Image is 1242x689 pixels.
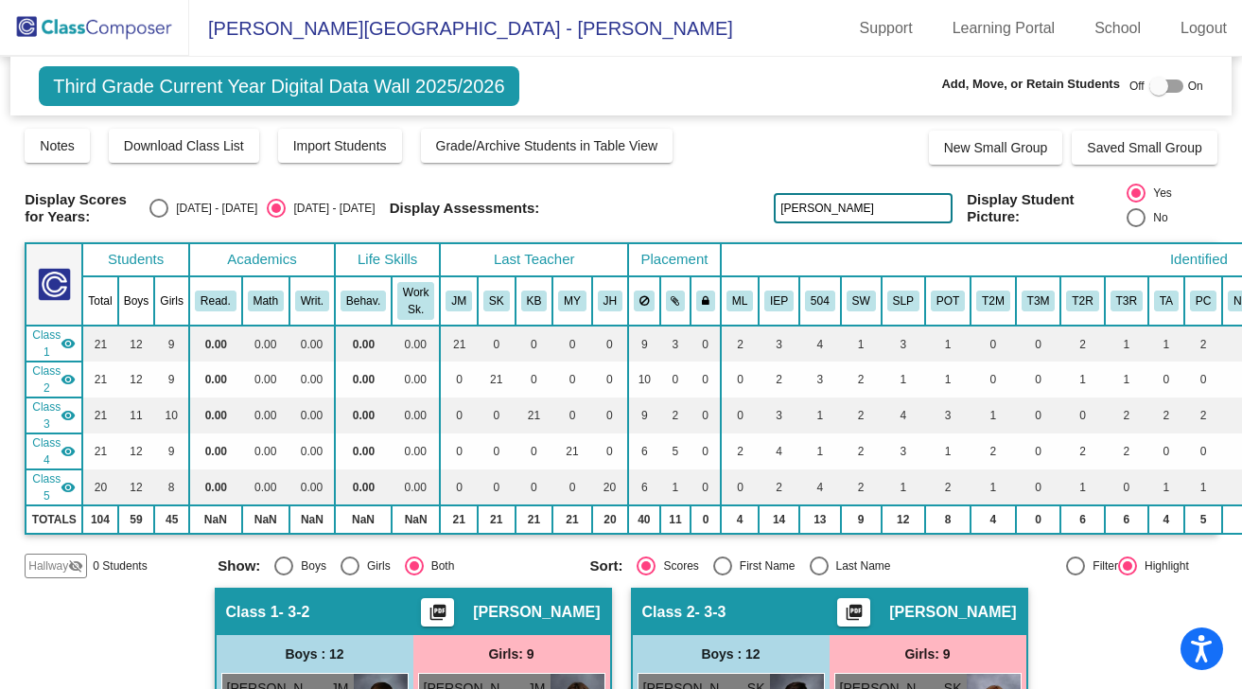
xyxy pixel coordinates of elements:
td: 0.00 [392,433,440,469]
span: - 3-2 [279,603,310,622]
td: 0.00 [242,433,289,469]
td: 1 [660,469,691,505]
div: [DATE] - [DATE] [286,200,375,217]
button: Download Class List [109,129,259,163]
span: Saved Small Group [1087,140,1201,155]
td: 0 [691,433,721,469]
td: 9 [841,505,882,534]
button: New Small Group [929,131,1063,165]
span: [PERSON_NAME][GEOGRAPHIC_DATA] - [PERSON_NAME] [189,13,733,44]
div: [DATE] - [DATE] [168,200,257,217]
td: 10 [628,362,660,397]
td: 1 [925,326,971,362]
td: 0.00 [392,326,440,362]
td: NaN [189,505,242,534]
th: Speech [882,276,925,326]
th: 504 Plan [799,276,841,326]
td: 0.00 [242,326,289,362]
th: Keep away students [628,276,660,326]
td: Meghan Yarbrough - 3-5 [26,433,82,469]
th: Total [82,276,117,326]
td: 59 [118,505,155,534]
button: Read. [195,291,236,311]
span: Off [1129,78,1145,95]
td: 0 [1016,362,1061,397]
td: Stephanie Kelly - 3-3 [26,362,82,397]
th: T3 Reading Intervention [1105,276,1148,326]
th: Parent Communication [1184,276,1222,326]
td: 1 [971,469,1016,505]
td: 2 [721,433,759,469]
mat-icon: visibility [61,372,76,387]
td: 0 [516,469,553,505]
td: 0 [1148,362,1184,397]
td: NaN [289,505,335,534]
td: 0 [592,433,628,469]
td: 0 [1016,397,1061,433]
td: 6 [1060,505,1104,534]
td: 4 [799,469,841,505]
td: 21 [440,326,478,362]
td: 0 [592,397,628,433]
td: 1 [971,397,1016,433]
button: T3R [1111,291,1143,311]
th: Individualized Education Plan [759,276,799,326]
td: 2 [841,469,882,505]
td: 45 [154,505,189,534]
td: 0.00 [242,362,289,397]
td: 0 [478,433,516,469]
td: 2 [1184,326,1222,362]
td: 1 [1060,362,1104,397]
div: Scores [656,557,698,574]
div: Boys : 12 [217,635,413,673]
td: 12 [118,433,155,469]
td: 0 [691,505,721,534]
td: 9 [154,433,189,469]
span: Class 2 [642,603,695,622]
mat-icon: picture_as_pdf [843,603,866,629]
th: Academics [189,243,335,276]
td: 2 [759,469,799,505]
td: 21 [440,505,478,534]
td: 20 [592,505,628,534]
td: 4 [971,505,1016,534]
td: 0 [516,433,553,469]
td: 0.00 [335,469,392,505]
div: Girls: 9 [413,635,610,673]
td: 0 [691,397,721,433]
td: 0 [592,326,628,362]
td: 0 [552,362,592,397]
span: Hallway [28,557,68,574]
td: 0 [971,326,1016,362]
td: 6 [628,433,660,469]
td: 3 [759,397,799,433]
button: IEP [764,291,794,311]
td: 0 [478,469,516,505]
td: 0 [1016,469,1061,505]
td: 1 [1105,326,1148,362]
td: NaN [242,505,289,534]
td: 2 [841,362,882,397]
td: 13 [799,505,841,534]
td: 6 [1105,505,1148,534]
th: Multi-Lingual [721,276,759,326]
td: 0.00 [335,397,392,433]
td: 1 [882,469,925,505]
td: 3 [882,433,925,469]
td: NaN [335,505,392,534]
td: 21 [516,505,553,534]
mat-icon: visibility [61,408,76,423]
td: 104 [82,505,117,534]
span: Class 2 [32,362,61,397]
td: 12 [882,505,925,534]
td: 5 [660,433,691,469]
td: 40 [628,505,660,534]
button: Behav. [341,291,386,311]
mat-radio-group: Select an option [218,556,575,575]
td: 21 [478,505,516,534]
span: Class 1 [32,327,61,361]
span: - 3-3 [695,603,726,622]
th: T2 Reading Intervention [1060,276,1104,326]
button: Grade/Archive Students in Table View [421,129,673,163]
td: 9 [154,362,189,397]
